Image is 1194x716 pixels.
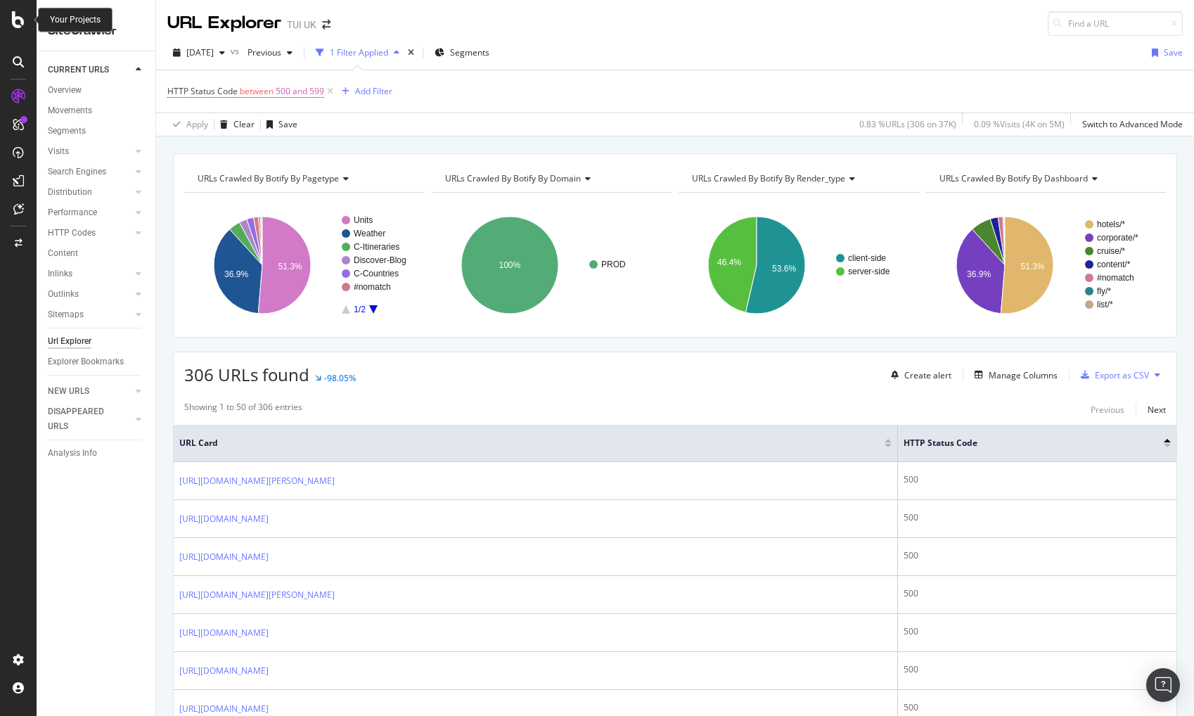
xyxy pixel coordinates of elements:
a: [URL][DOMAIN_NAME] [179,664,269,678]
button: Apply [167,113,208,136]
text: server-side [848,267,890,276]
text: Weather [354,229,385,238]
button: 1 Filter Applied [310,41,405,64]
div: Add Filter [355,85,392,97]
a: Segments [48,124,146,139]
span: URL Card [179,437,881,449]
h4: URLs Crawled By Botify By domain [442,167,660,190]
span: Segments [450,46,489,58]
a: NEW URLS [48,384,131,399]
text: Units [354,215,373,225]
div: Switch to Advanced Mode [1082,118,1183,130]
a: [URL][DOMAIN_NAME] [179,702,269,716]
div: A chart. [184,204,422,326]
a: Search Engines [48,165,131,179]
a: [URL][DOMAIN_NAME] [179,512,269,526]
div: Performance [48,205,97,220]
text: C-Countries [354,269,399,279]
div: Clear [233,118,255,130]
div: Explorer Bookmarks [48,354,124,369]
div: Create alert [904,369,951,381]
svg: A chart. [926,204,1167,326]
span: URLs Crawled By Botify By pagetype [198,172,339,184]
div: 0.83 % URLs ( 306 on 37K ) [859,118,956,130]
button: Create alert [885,364,951,386]
div: Sitemaps [48,307,84,322]
button: Save [261,113,297,136]
div: arrow-right-arrow-left [322,20,330,30]
text: list/* [1097,300,1113,309]
a: Explorer Bookmarks [48,354,146,369]
text: #nomatch [1097,273,1134,283]
div: Search Engines [48,165,106,179]
span: 306 URLs found [184,363,309,386]
div: 500 [904,587,1171,600]
span: URLs Crawled By Botify By dashboard [939,172,1088,184]
span: between [240,85,274,97]
button: Previous [1091,401,1124,418]
a: HTTP Codes [48,226,131,241]
button: Clear [214,113,255,136]
div: times [405,46,417,60]
div: Manage Columns [989,369,1058,381]
div: Outlinks [48,287,79,302]
div: 500 [904,663,1171,676]
div: 500 [904,625,1171,638]
a: Visits [48,144,131,159]
button: Manage Columns [969,366,1058,383]
div: Export as CSV [1095,369,1149,381]
a: Overview [48,83,146,98]
div: NEW URLS [48,384,89,399]
a: Outlinks [48,287,131,302]
text: #nomatch [354,282,391,292]
button: Switch to Advanced Mode [1077,113,1183,136]
div: 500 [904,701,1171,714]
text: 1/2 [354,305,366,314]
text: hotels/* [1097,219,1125,229]
a: Content [48,246,146,261]
button: Previous [242,41,298,64]
svg: A chart. [432,204,669,326]
div: TUI UK [287,18,316,32]
div: Segments [48,124,86,139]
div: Previous [1091,404,1124,416]
span: 500 and 599 [276,82,324,101]
a: [URL][DOMAIN_NAME] [179,550,269,564]
button: Save [1146,41,1183,64]
button: Next [1148,401,1166,418]
button: Segments [429,41,495,64]
text: 100% [499,260,520,270]
a: Movements [48,103,146,118]
text: cruise/* [1097,246,1125,256]
div: Save [1164,46,1183,58]
span: vs [231,45,242,57]
span: HTTP Status Code [904,437,1143,449]
text: 36.9% [224,269,248,279]
div: Save [278,118,297,130]
text: PROD [601,260,626,269]
a: Analysis Info [48,446,146,461]
a: [URL][DOMAIN_NAME][PERSON_NAME] [179,588,335,602]
text: 51.3% [278,262,302,271]
a: Distribution [48,185,131,200]
div: Inlinks [48,267,72,281]
a: CURRENT URLS [48,63,131,77]
div: Overview [48,83,82,98]
div: URL Explorer [167,11,281,35]
div: Apply [186,118,208,130]
a: Url Explorer [48,334,146,349]
div: Showing 1 to 50 of 306 entries [184,401,302,418]
div: 0.09 % Visits ( 4K on 5M ) [974,118,1065,130]
div: 500 [904,473,1171,486]
div: Open Intercom Messenger [1146,668,1180,702]
div: Your Projects [50,14,101,26]
div: -98.05% [324,372,356,384]
input: Find a URL [1048,11,1183,36]
div: Movements [48,103,92,118]
text: 51.3% [1020,262,1044,271]
span: HTTP Status Code [167,85,238,97]
a: Inlinks [48,267,131,281]
text: 53.6% [772,264,796,274]
text: C-Itineraries [354,242,399,252]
